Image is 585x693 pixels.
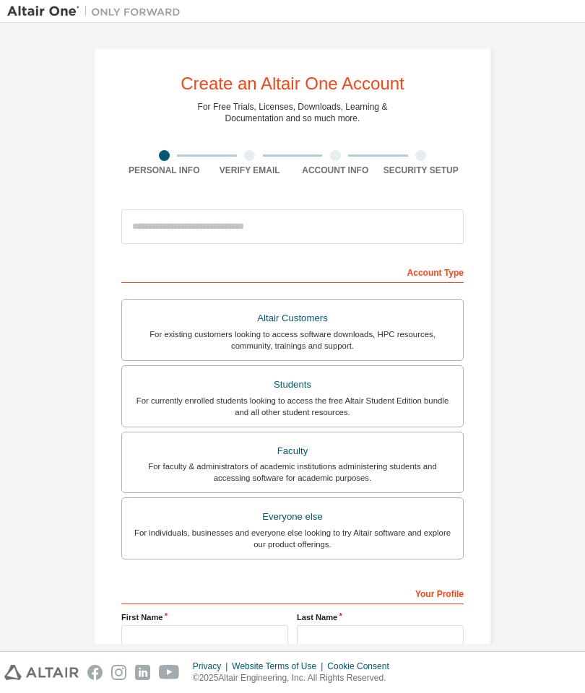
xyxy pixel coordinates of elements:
img: instagram.svg [111,665,126,680]
div: Account Type [121,260,464,283]
div: For currently enrolled students looking to access the free Altair Student Edition bundle and all ... [131,395,454,418]
p: © 2025 Altair Engineering, Inc. All Rights Reserved. [193,672,398,684]
label: Last Name [297,611,464,623]
div: Security Setup [378,165,464,176]
img: Altair One [7,4,188,19]
div: Verify Email [207,165,293,176]
img: altair_logo.svg [4,665,79,680]
div: Your Profile [121,581,464,604]
div: Personal Info [121,165,207,176]
div: Everyone else [131,507,454,527]
div: Create an Altair One Account [181,75,404,92]
div: For individuals, businesses and everyone else looking to try Altair software and explore our prod... [131,527,454,550]
div: Students [131,375,454,395]
img: linkedin.svg [135,665,150,680]
div: Account Info [292,165,378,176]
div: For existing customers looking to access software downloads, HPC resources, community, trainings ... [131,328,454,352]
div: For Free Trials, Licenses, Downloads, Learning & Documentation and so much more. [198,101,388,124]
img: youtube.svg [159,665,180,680]
div: Cookie Consent [327,661,397,672]
label: First Name [121,611,288,623]
div: For faculty & administrators of academic institutions administering students and accessing softwa... [131,461,454,484]
div: Faculty [131,441,454,461]
div: Website Terms of Use [232,661,327,672]
img: facebook.svg [87,665,103,680]
div: Altair Customers [131,308,454,328]
div: Privacy [193,661,232,672]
